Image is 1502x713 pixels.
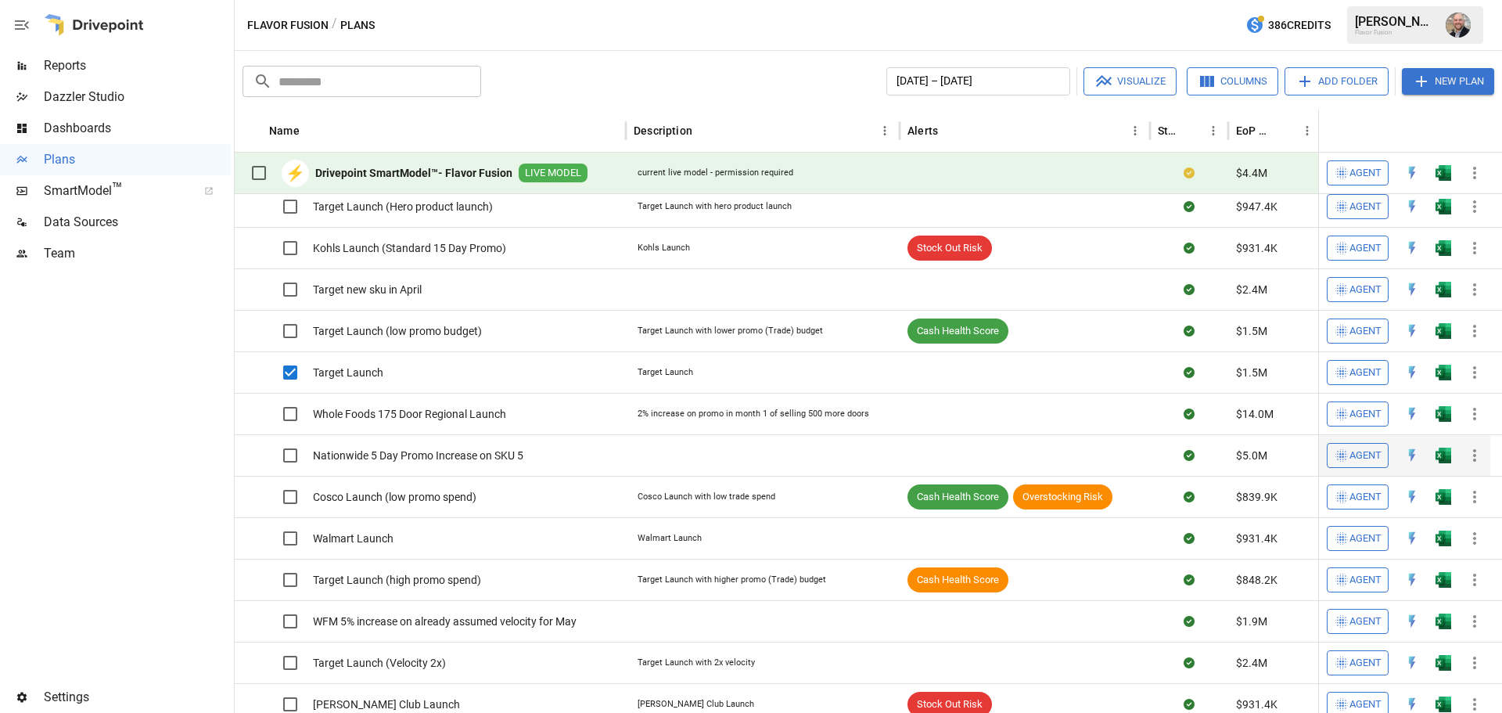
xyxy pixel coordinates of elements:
div: Sync complete [1184,406,1195,422]
button: Sort [940,120,961,142]
button: Alerts column menu [1124,120,1146,142]
span: Agent [1349,322,1382,340]
button: 386Credits [1239,11,1337,40]
img: quick-edit-flash.b8aec18c.svg [1404,240,1420,256]
img: quick-edit-flash.b8aec18c.svg [1404,199,1420,214]
div: Open in Excel [1436,323,1451,339]
span: Team [44,244,231,263]
button: Agent [1327,194,1389,219]
div: Description [634,124,692,137]
button: Sort [1180,120,1202,142]
span: $931.4K [1236,531,1277,546]
div: Open in Quick Edit [1404,448,1420,463]
span: Settings [44,688,231,707]
div: Sync complete [1184,572,1195,588]
span: $5.0M [1236,448,1267,463]
div: Sync complete [1184,489,1195,505]
img: excel-icon.76473adf.svg [1436,655,1451,671]
div: Sync complete [1184,365,1195,380]
span: Stock Out Risk [907,241,992,256]
div: Target Launch with higher promo (Trade) budget [638,574,826,586]
img: excel-icon.76473adf.svg [1436,406,1451,422]
span: Cosco Launch (low promo spend) [313,489,476,505]
div: Target Launch with lower promo (Trade) budget [638,325,823,337]
span: Agent [1349,654,1382,672]
div: Open in Quick Edit [1404,365,1420,380]
div: Name [269,124,300,137]
button: Sort [301,120,323,142]
div: EoP Cash [1236,124,1273,137]
div: Flavor Fusion [1355,29,1436,36]
div: Open in Excel [1436,655,1451,671]
div: Open in Quick Edit [1404,572,1420,588]
div: Open in Quick Edit [1404,323,1420,339]
span: WFM 5% increase on already assumed velocity for May [313,614,577,629]
img: quick-edit-flash.b8aec18c.svg [1404,531,1420,546]
span: Target Launch (Hero product launch) [313,199,493,214]
div: Open in Quick Edit [1404,199,1420,214]
span: [PERSON_NAME] Club Launch [313,697,460,712]
div: Open in Quick Edit [1404,489,1420,505]
button: Agent [1327,650,1389,675]
div: Open in Quick Edit [1404,531,1420,546]
div: Open in Quick Edit [1404,655,1420,671]
img: excel-icon.76473adf.svg [1436,614,1451,629]
img: excel-icon.76473adf.svg [1436,282,1451,297]
button: Agent [1327,277,1389,302]
button: Agent [1327,443,1389,468]
span: LIVE MODEL [519,166,588,181]
div: Open in Quick Edit [1404,406,1420,422]
button: Dustin Jacobson [1436,3,1480,47]
div: Status [1158,124,1179,137]
span: Agent [1349,405,1382,423]
div: Open in Excel [1436,165,1451,181]
span: Target new sku in April [313,282,422,297]
div: Sync complete [1184,614,1195,629]
img: excel-icon.76473adf.svg [1436,323,1451,339]
span: Kohls Launch (Standard 15 Day Promo) [313,240,506,256]
img: excel-icon.76473adf.svg [1436,240,1451,256]
div: 2% increase on promo in month 1 of selling 500 more doors [638,408,869,420]
span: $14.0M [1236,406,1274,422]
span: Plans [44,150,231,169]
span: Target Launch (low promo budget) [313,323,482,339]
button: Status column menu [1202,120,1224,142]
span: $931.4K [1236,240,1277,256]
img: quick-edit-flash.b8aec18c.svg [1404,614,1420,629]
button: Visualize [1083,67,1177,95]
div: Open in Excel [1436,282,1451,297]
button: Sort [1274,120,1296,142]
div: Open in Excel [1436,572,1451,588]
div: Alerts [907,124,938,137]
div: Open in Quick Edit [1404,240,1420,256]
span: Target Launch (Velocity 2x) [313,655,446,671]
img: Dustin Jacobson [1446,13,1471,38]
div: Target Launch with hero product launch [638,200,792,213]
button: Add Folder [1285,67,1389,95]
span: Agent [1349,447,1382,465]
button: Agent [1327,160,1389,185]
button: EoP Cash column menu [1296,120,1318,142]
span: Agent [1349,198,1382,216]
div: Open in Excel [1436,614,1451,629]
span: Agent [1349,613,1382,631]
button: Agent [1327,484,1389,510]
button: Flavor Fusion [247,16,329,35]
img: excel-icon.76473adf.svg [1436,531,1451,546]
div: Target Launch with 2x velocity [638,657,755,669]
img: quick-edit-flash.b8aec18c.svg [1404,489,1420,505]
span: $947.4K [1236,199,1277,214]
div: Sync complete [1184,697,1195,712]
button: Agent [1327,319,1389,344]
img: quick-edit-flash.b8aec18c.svg [1404,323,1420,339]
span: Dazzler Studio [44,88,231,106]
button: Sort [694,120,716,142]
img: quick-edit-flash.b8aec18c.svg [1404,448,1420,463]
img: excel-icon.76473adf.svg [1436,489,1451,505]
button: Agent [1327,609,1389,634]
span: 386 Credits [1268,16,1331,35]
img: excel-icon.76473adf.svg [1436,199,1451,214]
div: Open in Excel [1436,489,1451,505]
span: Agent [1349,281,1382,299]
img: quick-edit-flash.b8aec18c.svg [1404,655,1420,671]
